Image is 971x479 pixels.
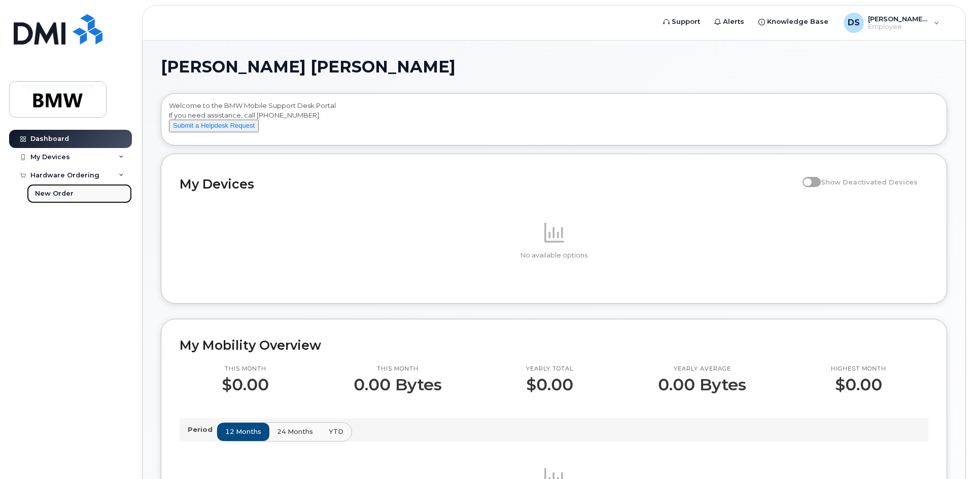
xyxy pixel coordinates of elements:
p: $0.00 [222,376,269,394]
span: YTD [329,427,343,436]
p: 0.00 Bytes [658,376,746,394]
p: Yearly average [658,365,746,373]
p: $0.00 [526,376,573,394]
span: [PERSON_NAME] [PERSON_NAME] [161,59,456,75]
p: No available options [180,251,928,260]
p: This month [354,365,442,373]
a: Submit a Helpdesk Request [169,121,259,129]
p: Period [188,425,217,434]
button: Submit a Helpdesk Request [169,120,259,132]
p: Highest month [831,365,886,373]
div: Welcome to the BMW Mobile Support Desk Portal If you need assistance, call [PHONE_NUMBER]. [169,101,939,141]
p: $0.00 [831,376,886,394]
p: 0.00 Bytes [354,376,442,394]
iframe: Messenger Launcher [927,435,963,471]
p: Yearly total [526,365,573,373]
input: Show Deactivated Devices [803,172,811,180]
span: Show Deactivated Devices [821,178,918,186]
h2: My Devices [180,176,797,192]
span: 24 months [277,427,313,436]
p: This month [222,365,269,373]
h2: My Mobility Overview [180,338,928,353]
